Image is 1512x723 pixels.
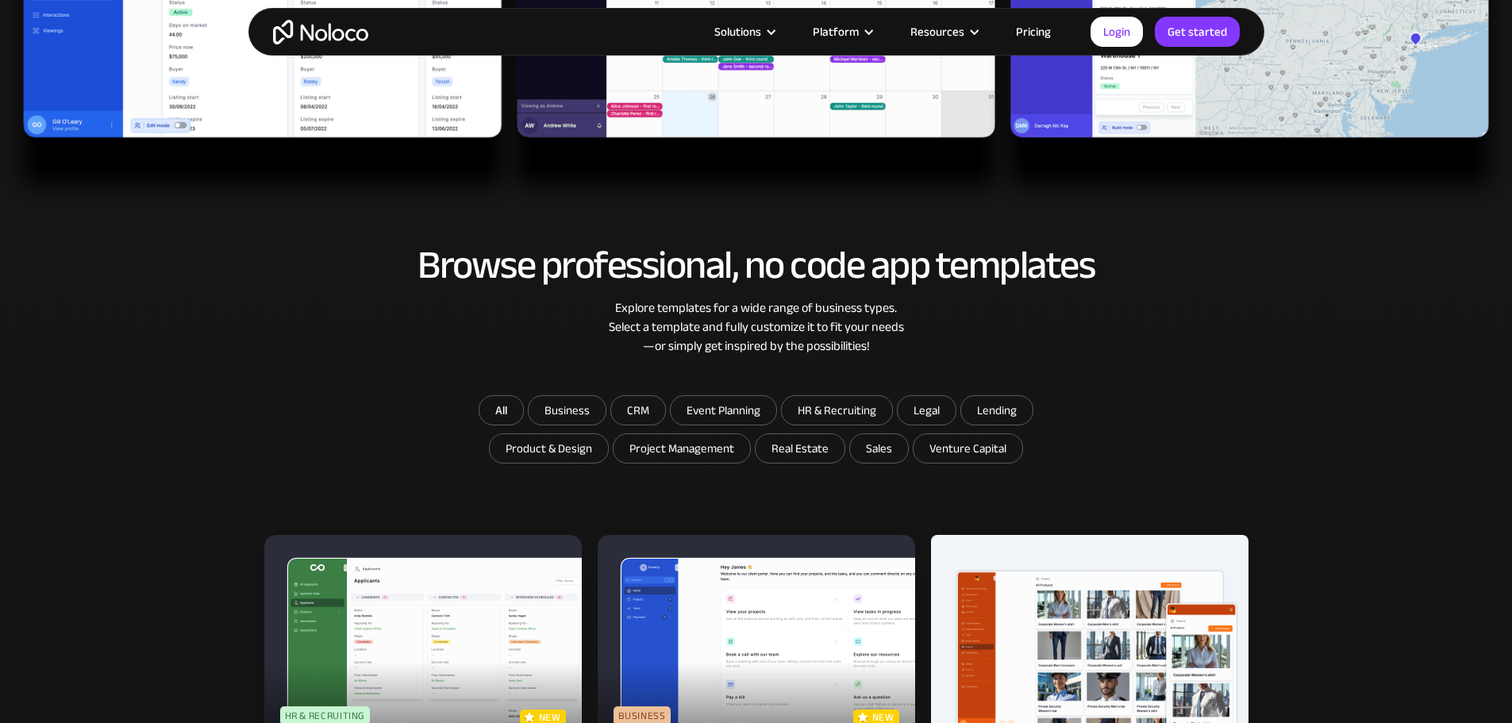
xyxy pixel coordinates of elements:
[813,21,859,42] div: Platform
[793,21,891,42] div: Platform
[439,395,1074,467] form: Email Form
[891,21,996,42] div: Resources
[910,21,964,42] div: Resources
[264,298,1248,356] div: Explore templates for a wide range of business types. Select a template and fully customize it to...
[694,21,793,42] div: Solutions
[996,21,1071,42] a: Pricing
[273,20,368,44] a: home
[479,395,524,425] a: All
[1091,17,1143,47] a: Login
[1155,17,1240,47] a: Get started
[714,21,761,42] div: Solutions
[264,244,1248,287] h2: Browse professional, no code app templates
